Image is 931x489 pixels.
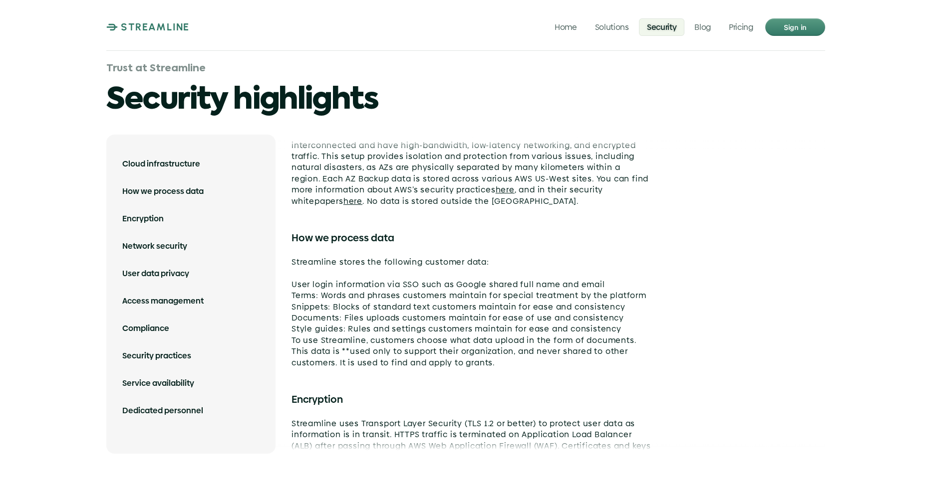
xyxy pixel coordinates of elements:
[122,268,260,279] p: User data privacy
[122,178,260,205] a: How we process data
[122,315,260,342] a: Compliance
[292,418,651,463] p: Streamline uses Transport Layer Security (TLS 1.2 or better) to protect user data as information ...
[729,22,753,31] p: Pricing
[292,257,651,268] p: Streamline stores the following customer data:
[292,392,343,406] strong: Encryption
[122,323,260,334] p: Compliance
[106,63,206,75] p: Trust at Streamline
[292,268,651,368] p: User login information via SSO such as Google shared full name and email Terms: Words and phrases...
[122,288,260,315] a: Access management
[122,342,260,370] a: Security practices
[783,20,806,33] p: Sign in
[122,186,260,197] p: How we process data
[765,18,825,36] a: Sign in
[122,370,260,397] a: Service availability
[122,241,260,252] p: Network security
[292,231,394,245] strong: How we process data
[122,405,260,416] p: Dedicated personnel
[122,151,260,178] a: Cloud infrastructure
[292,95,651,207] p: Streamline is a fully cloud-based service. We’re hosted on Amazon Web Services (AWS). The physica...
[106,21,190,33] a: STREAMLINE
[495,184,514,195] a: here
[547,18,585,35] a: Home
[647,22,676,31] p: Security
[122,296,260,307] p: Access management
[122,378,260,389] p: Service availability
[343,195,362,207] a: here
[122,260,260,288] a: User data privacy
[122,397,260,425] a: Dedicated personnel
[106,83,825,119] h1: Security highlights
[122,350,260,361] p: Security practices
[595,22,628,31] p: Solutions
[639,18,684,35] a: Security
[122,213,260,224] p: Encryption
[721,18,761,35] a: Pricing
[122,205,260,233] a: Encryption
[694,22,711,31] p: Blog
[122,159,260,169] p: Cloud infrastructure
[555,22,577,31] p: Home
[686,18,719,35] a: Blog
[121,21,190,33] p: STREAMLINE
[122,233,260,260] a: Network security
